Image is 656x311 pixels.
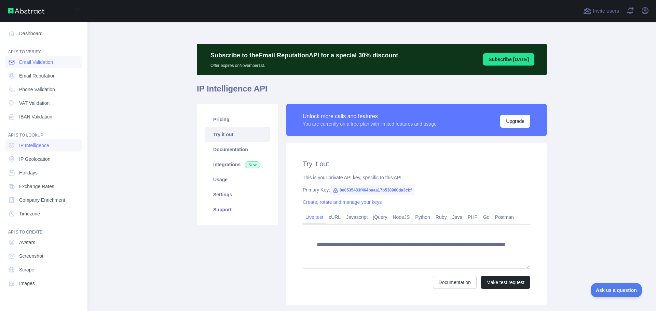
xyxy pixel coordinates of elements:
span: Scrape [19,266,34,273]
span: VAT Validation [19,100,50,107]
a: Timezone [5,208,82,220]
span: IBAN Validation [19,113,52,120]
span: IP Geolocation [19,156,51,162]
a: Documentation [433,276,477,289]
a: IP Geolocation [5,153,82,165]
a: IP Intelligence [5,139,82,152]
iframe: Toggle Customer Support [591,283,642,297]
a: Documentation [205,142,270,157]
a: jQuery [370,212,390,223]
a: Usage [205,172,270,187]
a: Support [205,202,270,217]
span: Images [19,280,35,287]
a: Images [5,277,82,289]
span: Company Enrichment [19,197,65,203]
a: Settings [205,187,270,202]
span: Avatars [19,239,35,246]
a: Dashboard [5,27,82,40]
a: Email Reputation [5,70,82,82]
a: Postman [492,212,517,223]
div: This is your private API key, specific to this API. [303,174,530,181]
img: Abstract API [8,8,44,14]
button: Invite users [582,5,620,16]
span: Invite users [593,7,619,15]
div: Unlock more calls and features [303,112,437,121]
span: Timezone [19,210,40,217]
a: PHP [465,212,480,223]
a: VAT Validation [5,97,82,109]
a: Python [412,212,433,223]
div: API'S TO LOOKUP [5,124,82,138]
a: Scrape [5,264,82,276]
a: Ruby [433,212,450,223]
span: Exchange Rates [19,183,54,190]
span: Email Validation [19,59,53,66]
div: Primary Key: [303,186,530,193]
span: 0e0535483f464baaa17b538960da3cbf [330,185,414,195]
a: Avatars [5,236,82,249]
button: Subscribe [DATE] [483,53,534,66]
a: Create, rotate and manage your keys [303,199,382,205]
a: Holidays [5,167,82,179]
a: Email Validation [5,56,82,68]
a: IBAN Validation [5,111,82,123]
span: Email Reputation [19,72,56,79]
a: Live test [303,212,326,223]
span: IP Intelligence [19,142,49,149]
a: Integrations New [205,157,270,172]
p: Subscribe to the Email Reputation API for a special 30 % discount [210,51,398,60]
a: NodeJS [390,212,412,223]
a: Go [480,212,492,223]
button: Make test request [481,276,530,289]
button: Upgrade [500,115,530,128]
div: API'S TO VERIFY [5,41,82,55]
a: Screenshot [5,250,82,262]
a: Java [450,212,465,223]
a: Company Enrichment [5,194,82,206]
div: API'S TO CREATE [5,221,82,235]
a: Exchange Rates [5,180,82,193]
h1: IP Intelligence API [197,83,547,100]
div: You are currently on a free plan with limited features and usage [303,121,437,127]
h2: Try it out [303,159,530,169]
span: Phone Validation [19,86,55,93]
a: Phone Validation [5,83,82,96]
span: Holidays [19,169,38,176]
span: Screenshot [19,253,43,259]
a: cURL [326,212,343,223]
span: New [245,161,260,168]
p: Offer expires on November 1st. [210,60,398,68]
a: Javascript [343,212,370,223]
a: Pricing [205,112,270,127]
a: Try it out [205,127,270,142]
